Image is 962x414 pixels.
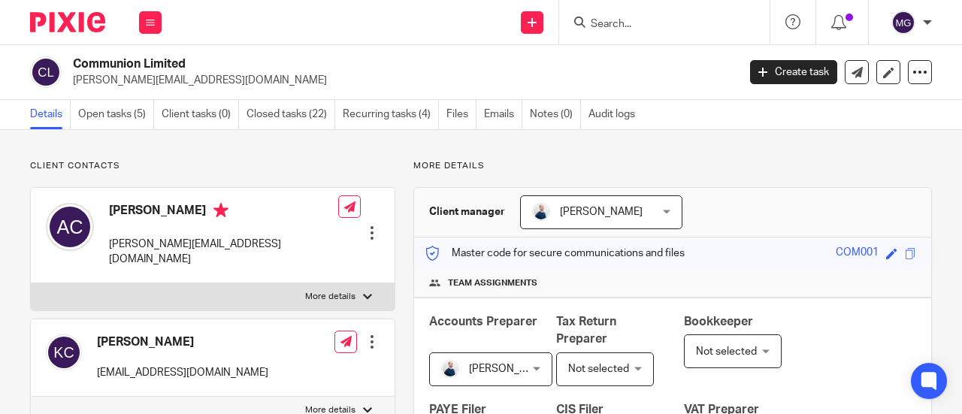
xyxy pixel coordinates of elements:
[484,100,522,129] a: Emails
[30,12,105,32] img: Pixie
[46,203,94,251] img: svg%3E
[78,100,154,129] a: Open tasks (5)
[30,56,62,88] img: svg%3E
[696,346,757,357] span: Not selected
[441,360,459,378] img: MC_T&CO-3.jpg
[568,364,629,374] span: Not selected
[556,316,616,345] span: Tax Return Preparer
[30,100,71,129] a: Details
[30,160,395,172] p: Client contacts
[73,56,597,72] h2: Communion Limited
[97,365,268,380] p: [EMAIL_ADDRESS][DOMAIN_NAME]
[750,60,837,84] a: Create task
[891,11,915,35] img: svg%3E
[836,245,879,262] div: COM001
[343,100,439,129] a: Recurring tasks (4)
[413,160,932,172] p: More details
[429,316,537,328] span: Accounts Preparer
[213,203,228,218] i: Primary
[109,203,338,222] h4: [PERSON_NAME]
[446,100,476,129] a: Files
[448,277,537,289] span: Team assignments
[589,18,725,32] input: Search
[97,334,268,350] h4: [PERSON_NAME]
[109,237,338,267] p: [PERSON_NAME][EMAIL_ADDRESS][DOMAIN_NAME]
[532,203,550,221] img: MC_T&CO-3.jpg
[469,364,552,374] span: [PERSON_NAME]
[46,334,82,370] img: svg%3E
[560,207,643,217] span: [PERSON_NAME]
[530,100,581,129] a: Notes (0)
[429,204,505,219] h3: Client manager
[684,316,753,328] span: Bookkeeper
[305,291,355,303] p: More details
[73,73,728,88] p: [PERSON_NAME][EMAIL_ADDRESS][DOMAIN_NAME]
[588,100,643,129] a: Audit logs
[162,100,239,129] a: Client tasks (0)
[425,246,685,261] p: Master code for secure communications and files
[247,100,335,129] a: Closed tasks (22)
